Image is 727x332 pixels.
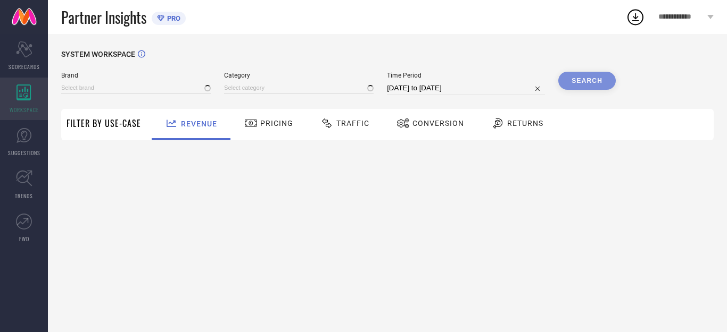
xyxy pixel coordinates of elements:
span: TRENDS [15,192,33,200]
input: Select time period [387,82,545,95]
span: Revenue [181,120,217,128]
span: Category [224,72,374,79]
span: FWD [19,235,29,243]
span: Traffic [336,119,369,127]
span: SCORECARDS [9,63,40,71]
span: Filter By Use-Case [67,117,141,130]
span: Time Period [387,72,545,79]
span: SYSTEM WORKSPACE [61,50,135,58]
span: Pricing [260,119,293,127]
span: Returns [507,119,543,127]
input: Select category [224,82,374,93]
span: Brand [61,72,211,79]
span: SUGGESTIONS [8,149,40,157]
div: Open download list [626,7,645,27]
input: Select brand [61,82,211,93]
span: WORKSPACE [10,106,39,114]
span: Partner Insights [61,6,146,28]
span: PRO [164,14,180,22]
span: Conversion [412,119,464,127]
